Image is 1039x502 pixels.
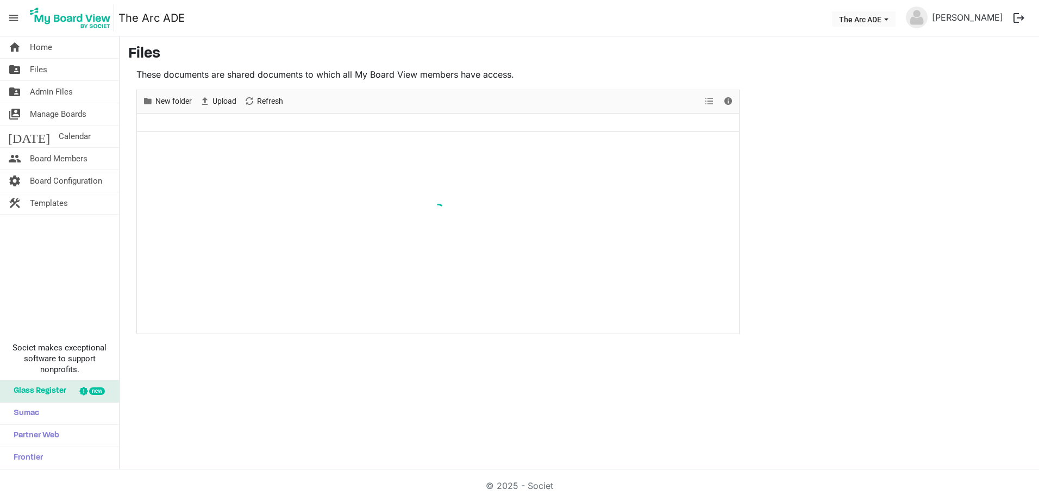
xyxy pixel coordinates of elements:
[8,380,66,402] span: Glass Register
[8,403,39,424] span: Sumac
[30,81,73,103] span: Admin Files
[30,36,52,58] span: Home
[30,103,86,125] span: Manage Boards
[89,387,105,395] div: new
[59,125,91,147] span: Calendar
[30,148,87,170] span: Board Members
[8,447,43,469] span: Frontier
[8,59,21,80] span: folder_shared
[27,4,114,32] img: My Board View Logo
[136,68,740,81] p: These documents are shared documents to which all My Board View members have access.
[118,7,185,29] a: The Arc ADE
[486,480,553,491] a: © 2025 - Societ
[8,425,59,447] span: Partner Web
[30,170,102,192] span: Board Configuration
[8,103,21,125] span: switch_account
[27,4,118,32] a: My Board View Logo
[3,8,24,28] span: menu
[928,7,1007,28] a: [PERSON_NAME]
[5,342,114,375] span: Societ makes exceptional software to support nonprofits.
[832,11,896,27] button: The Arc ADE dropdownbutton
[8,125,50,147] span: [DATE]
[1007,7,1030,29] button: logout
[8,192,21,214] span: construction
[8,170,21,192] span: settings
[906,7,928,28] img: no-profile-picture.svg
[8,36,21,58] span: home
[30,59,47,80] span: Files
[8,81,21,103] span: folder_shared
[128,45,1030,64] h3: Files
[8,148,21,170] span: people
[30,192,68,214] span: Templates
